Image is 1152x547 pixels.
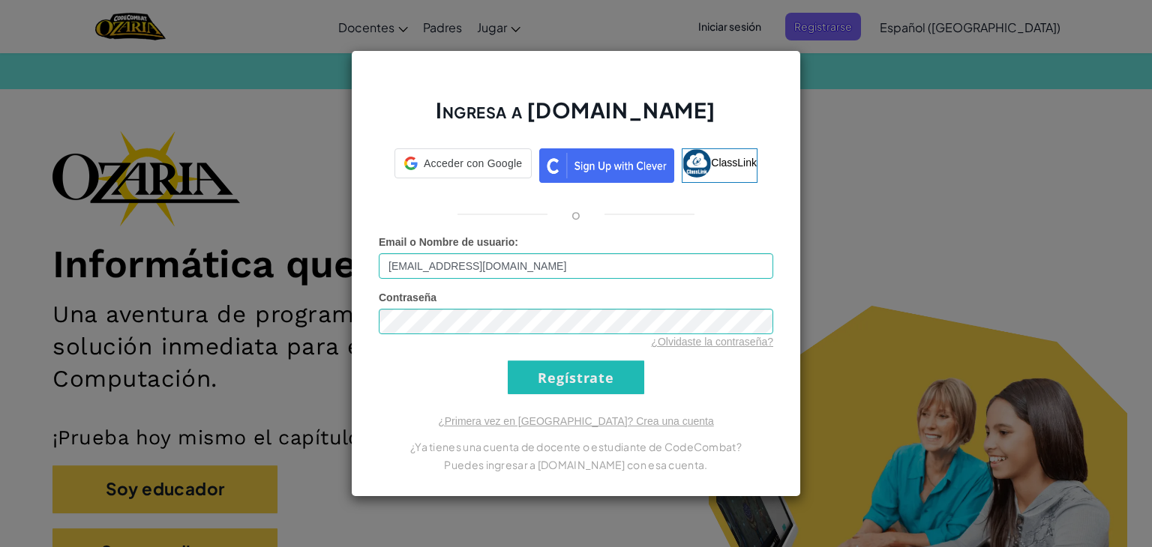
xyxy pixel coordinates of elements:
[651,336,773,348] a: ¿Olvidaste la contraseña?
[539,148,674,183] img: clever_sso_button@2x.png
[379,96,773,139] h2: Ingresa a [DOMAIN_NAME]
[379,456,773,474] p: Puedes ingresar a [DOMAIN_NAME] con esa cuenta.
[379,438,773,456] p: ¿Ya tienes una cuenta de docente o estudiante de CodeCombat?
[394,148,532,183] a: Acceder con Google
[394,148,532,178] div: Acceder con Google
[379,235,518,250] label: :
[379,291,436,303] span: Contraseña
[711,157,757,169] span: ClassLink
[438,415,714,427] a: ¿Primera vez en [GEOGRAPHIC_DATA]? Crea una cuenta
[508,360,644,394] input: Regístrate
[424,156,522,171] span: Acceder con Google
[571,205,580,223] p: o
[682,149,711,178] img: classlink-logo-small.png
[379,236,514,248] span: Email o Nombre de usuario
